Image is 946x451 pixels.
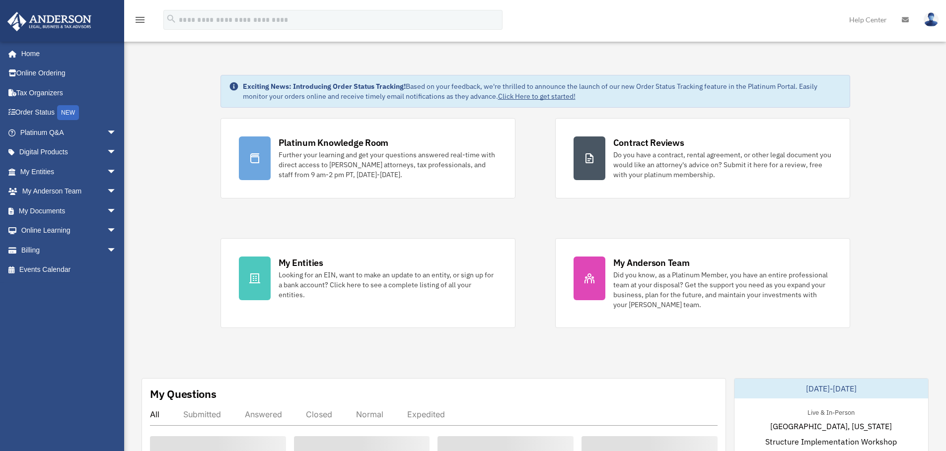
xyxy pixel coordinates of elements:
a: Events Calendar [7,260,132,280]
div: Based on your feedback, we're thrilled to announce the launch of our new Order Status Tracking fe... [243,81,842,101]
span: arrow_drop_down [107,162,127,182]
a: Home [7,44,127,64]
a: Online Learningarrow_drop_down [7,221,132,241]
a: Click Here to get started! [498,92,576,101]
span: [GEOGRAPHIC_DATA], [US_STATE] [770,420,892,432]
div: Do you have a contract, rental agreement, or other legal document you would like an attorney's ad... [613,150,832,180]
div: Contract Reviews [613,136,684,149]
a: Platinum Knowledge Room Further your learning and get your questions answered real-time with dire... [220,118,515,198]
span: arrow_drop_down [107,142,127,163]
a: My Anderson Teamarrow_drop_down [7,182,132,201]
div: Platinum Knowledge Room [279,136,389,149]
a: My Entitiesarrow_drop_down [7,162,132,182]
div: My Entities [279,257,323,269]
div: Expedited [407,409,445,419]
div: Looking for an EIN, want to make an update to an entity, or sign up for a bank account? Click her... [279,270,497,300]
a: Online Ordering [7,64,132,83]
a: Digital Productsarrow_drop_down [7,142,132,162]
span: Structure Implementation Workshop [765,436,897,448]
div: Normal [356,409,383,419]
img: User Pic [924,12,939,27]
i: search [166,13,177,24]
strong: Exciting News: Introducing Order Status Tracking! [243,82,406,91]
img: Anderson Advisors Platinum Portal [4,12,94,31]
div: My Questions [150,387,217,401]
span: arrow_drop_down [107,240,127,260]
div: Did you know, as a Platinum Member, you have an entire professional team at your disposal? Get th... [613,270,832,310]
a: My Documentsarrow_drop_down [7,201,132,221]
div: [DATE]-[DATE] [734,379,928,398]
a: Contract Reviews Do you have a contract, rental agreement, or other legal document you would like... [555,118,850,198]
a: Platinum Q&Aarrow_drop_down [7,123,132,142]
span: arrow_drop_down [107,201,127,221]
a: Billingarrow_drop_down [7,240,132,260]
a: My Anderson Team Did you know, as a Platinum Member, you have an entire professional team at your... [555,238,850,328]
a: menu [134,17,146,26]
div: Submitted [183,409,221,419]
span: arrow_drop_down [107,221,127,241]
div: Closed [306,409,332,419]
a: Tax Organizers [7,83,132,103]
i: menu [134,14,146,26]
a: My Entities Looking for an EIN, want to make an update to an entity, or sign up for a bank accoun... [220,238,515,328]
span: arrow_drop_down [107,182,127,202]
div: All [150,409,159,419]
div: My Anderson Team [613,257,690,269]
div: Further your learning and get your questions answered real-time with direct access to [PERSON_NAM... [279,150,497,180]
div: Live & In-Person [800,406,863,417]
div: Answered [245,409,282,419]
a: Order StatusNEW [7,103,132,123]
span: arrow_drop_down [107,123,127,143]
div: NEW [57,105,79,120]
